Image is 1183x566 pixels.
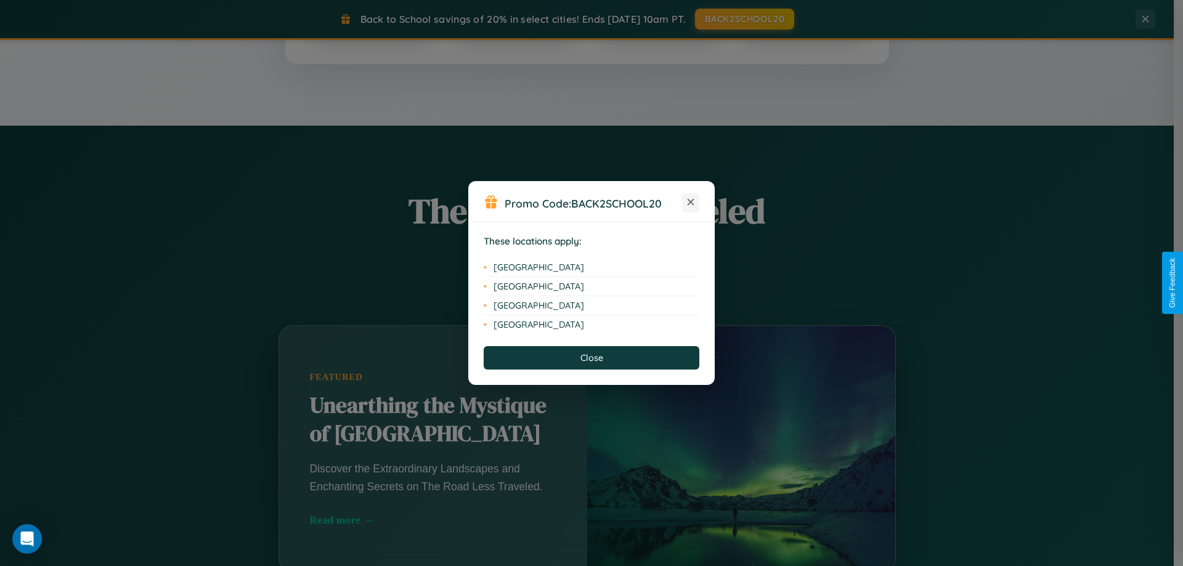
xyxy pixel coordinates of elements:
button: Close [484,346,699,370]
div: Give Feedback [1168,258,1177,308]
li: [GEOGRAPHIC_DATA] [484,277,699,296]
h3: Promo Code: [505,196,682,210]
li: [GEOGRAPHIC_DATA] [484,258,699,277]
li: [GEOGRAPHIC_DATA] [484,296,699,315]
b: BACK2SCHOOL20 [571,196,662,210]
strong: These locations apply: [484,235,582,247]
li: [GEOGRAPHIC_DATA] [484,315,699,334]
div: Open Intercom Messenger [12,524,42,554]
